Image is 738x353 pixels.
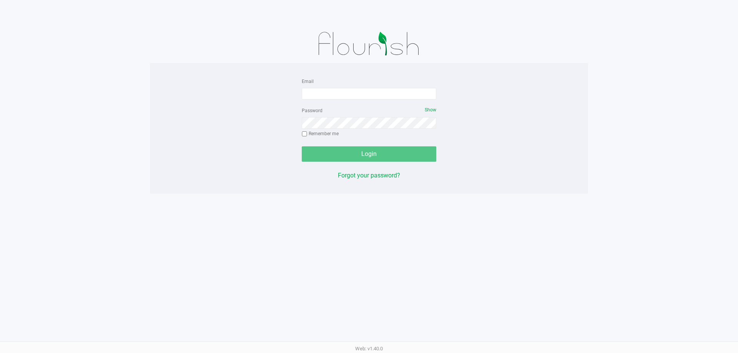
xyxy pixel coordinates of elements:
input: Remember me [302,131,307,137]
label: Email [302,78,314,85]
label: Password [302,107,322,114]
label: Remember me [302,130,339,137]
button: Forgot your password? [338,171,400,180]
span: Show [425,107,436,113]
span: Web: v1.40.0 [355,346,383,351]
